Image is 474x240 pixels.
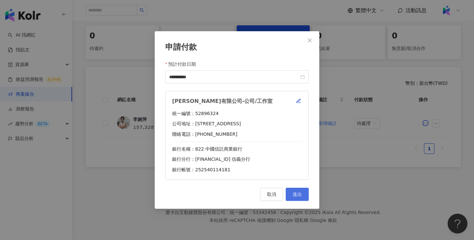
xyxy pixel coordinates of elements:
[307,38,312,43] span: close
[172,146,302,153] div: 銀行名稱：822 中國信託商業銀行
[172,156,302,163] div: 銀行分行：[FINANCIAL_ID] 信義分行
[172,98,289,105] div: [PERSON_NAME]有限公司-公司/工作室
[169,73,299,81] input: 預計付款日期
[267,192,276,197] span: 取消
[165,42,309,53] div: 申請付款
[165,60,201,68] label: 預計付款日期
[303,34,316,47] button: Close
[172,110,302,117] div: 統一編號：52896324
[172,121,302,127] div: 公司地址：[STREET_ADDRESS]
[293,192,302,197] span: 送出
[172,131,302,138] div: 聯絡電話：[PHONE_NUMBER]
[286,188,309,201] button: 送出
[172,167,302,173] div: 銀行帳號：252540114181
[260,188,283,201] button: 取消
